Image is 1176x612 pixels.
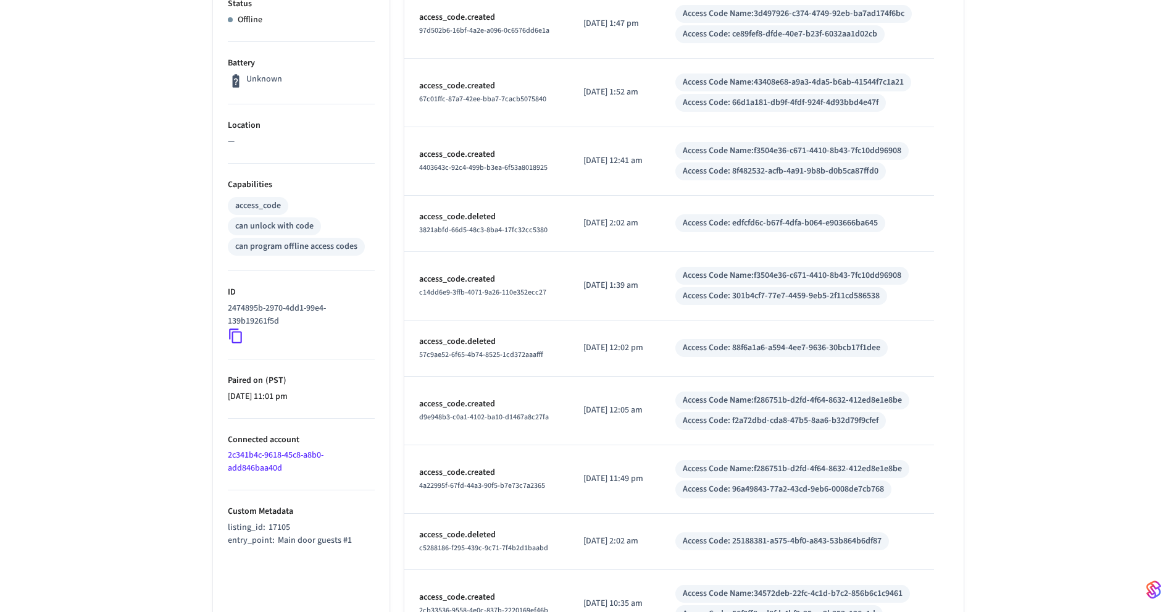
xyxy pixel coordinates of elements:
[228,119,375,132] p: Location
[238,14,262,27] p: Offline
[419,591,554,604] p: access_code.created
[683,535,882,548] div: Access Code: 25188381-a575-4bf0-a843-53b864b6df87
[583,86,646,99] p: [DATE] 1:52 am
[228,374,375,387] p: Paired on
[235,220,314,233] div: can unlock with code
[228,302,370,328] p: 2474895b-2970-4dd1-99e4-139b19261f5d
[228,135,375,148] p: —
[419,287,546,298] span: c14dd6e9-3ffb-4071-9a26-110e352ecc27
[228,521,290,534] p: listing_id :
[419,466,554,479] p: access_code.created
[683,145,901,157] div: Access Code Name: f3504e36-c671-4410-8b43-7fc10dd96908
[583,342,646,354] p: [DATE] 12:02 pm
[228,534,352,547] p: entry_point :
[683,269,901,282] div: Access Code Name: f3504e36-c671-4410-8b43-7fc10dd96908
[419,398,554,411] p: access_code.created
[419,162,548,173] span: 4403643c-92c4-499b-b3ea-6f53a8018925
[683,414,878,427] div: Access Code: f2a72dbd-cda8-47b5-8aa6-b32d79f9cfef
[683,96,878,109] div: Access Code: 66d1a181-db9f-4fdf-924f-4d93bbd4e47f
[683,28,877,41] div: Access Code: ce89fef8-dfde-40e7-b23f-6032aa1d02cb
[583,597,646,610] p: [DATE] 10:35 am
[419,148,554,161] p: access_code.created
[419,225,548,235] span: 3821abfd-66d5-48c3-8ba4-17fc32cc5380
[228,286,375,299] p: ID
[419,412,549,422] span: d9e948b3-c0a1-4102-ba10-d1467a8c27fa
[683,76,904,89] div: Access Code Name: 43408e68-a9a3-4da5-b6ab-41544f7c1a21
[683,483,884,496] div: Access Code: 96a49843-77a2-43cd-9eb6-0008de7cb768
[583,535,646,548] p: [DATE] 2:02 am
[228,434,375,446] p: Connected account
[683,463,902,476] div: Access Code Name: f286751b-d2fd-4f64-8632-412ed8e1e8be
[683,587,903,600] div: Access Code Name: 34572deb-22fc-4c1d-b7c2-856b6c1c9461
[419,273,554,286] p: access_code.created
[235,199,281,212] div: access_code
[419,350,543,360] span: 57c9ae52-6f65-4b74-8525-1cd372aaafff
[583,217,646,230] p: [DATE] 2:02 am
[419,543,548,553] span: c5288186-f295-439c-9c71-7f4b2d1baabd
[228,57,375,70] p: Battery
[583,472,646,485] p: [DATE] 11:49 pm
[228,449,323,474] a: 2c341b4c-9618-45c8-a8b0-add846baa40d
[278,534,352,547] span: Main door guests #1
[583,279,646,292] p: [DATE] 1:39 am
[583,404,646,417] p: [DATE] 12:05 am
[683,7,904,20] div: Access Code Name: 3d497926-c374-4749-92eb-ba7ad174f6bc
[228,178,375,191] p: Capabilities
[419,25,549,36] span: 97d502b6-16bf-4a2e-a096-0c6576dd6e1a
[235,240,357,253] div: can program offline access codes
[419,11,554,24] p: access_code.created
[228,390,375,403] p: [DATE] 11:01 pm
[419,80,554,93] p: access_code.created
[683,290,880,303] div: Access Code: 301b4cf7-77e7-4459-9eb5-2f11cd586538
[683,394,902,407] div: Access Code Name: f286751b-d2fd-4f64-8632-412ed8e1e8be
[683,342,880,354] div: Access Code: 88f6a1a6-a594-4ee7-9636-30bcb17f1dee
[583,154,646,167] p: [DATE] 12:41 am
[419,529,554,542] p: access_code.deleted
[228,505,375,518] p: Custom Metadata
[419,211,554,224] p: access_code.deleted
[419,480,545,491] span: 4a22995f-67fd-44a3-90f5-b7e73c7a2365
[419,335,554,348] p: access_code.deleted
[683,165,878,178] div: Access Code: 8f482532-acfb-4a91-9b8b-d0b5ca87ffd0
[263,374,286,387] span: ( PST )
[1146,580,1161,600] img: SeamLogoGradient.69752ec5.svg
[246,73,282,86] p: Unknown
[419,94,546,104] span: 67c01ffc-87a7-42ee-bba7-7cacb5075840
[683,217,878,230] div: Access Code: edfcfd6c-b67f-4dfa-b064-e903666ba645
[269,521,290,534] span: 17105
[583,17,646,30] p: [DATE] 1:47 pm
